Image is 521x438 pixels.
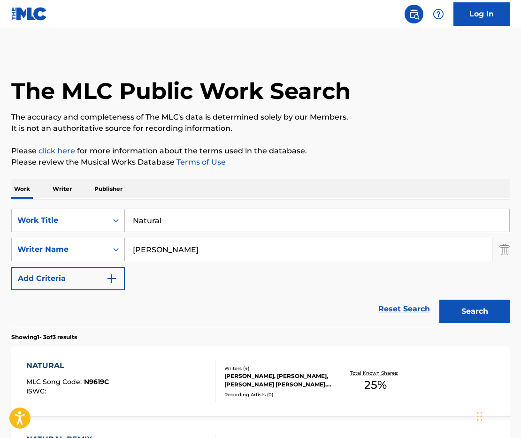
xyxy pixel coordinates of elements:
p: Writer [50,179,75,199]
span: 25 % [364,377,387,393]
button: Add Criteria [11,267,125,290]
div: NATURAL [26,360,109,371]
div: Work Title [17,215,102,226]
p: Total Known Shares: [350,370,400,377]
div: Drag [477,402,483,430]
p: Showing 1 - 3 of 3 results [11,333,77,341]
a: click here [38,146,75,155]
span: N9619C [84,378,109,386]
a: Reset Search [374,299,435,319]
div: Writer Name [17,244,102,255]
button: Search [439,300,510,323]
a: NATURALMLC Song Code:N9619CISWC:Writers (4)[PERSON_NAME], [PERSON_NAME], [PERSON_NAME] [PERSON_NA... [11,346,510,416]
a: Terms of Use [175,158,226,166]
span: MLC Song Code : [26,378,84,386]
iframe: Chat Widget [474,393,521,438]
form: Search Form [11,209,510,328]
p: Work [11,179,33,199]
img: help [433,8,444,20]
img: Delete Criterion [499,238,510,261]
img: 9d2ae6d4665cec9f34b9.svg [106,273,117,284]
span: ISWC : [26,387,48,395]
p: Please review the Musical Works Database [11,157,510,168]
div: Writers ( 4 ) [224,365,334,372]
p: It is not an authoritative source for recording information. [11,123,510,134]
img: MLC Logo [11,7,47,21]
img: search [408,8,420,20]
div: Recording Artists ( 0 ) [224,391,334,398]
p: Publisher [92,179,125,199]
p: Please for more information about the terms used in the database. [11,145,510,157]
div: Help [429,5,448,23]
div: [PERSON_NAME], [PERSON_NAME], [PERSON_NAME] [PERSON_NAME], [PERSON_NAME] [224,372,334,389]
a: Log In [453,2,510,26]
a: Public Search [405,5,423,23]
p: The accuracy and completeness of The MLC's data is determined solely by our Members. [11,112,510,123]
h1: The MLC Public Work Search [11,77,351,105]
